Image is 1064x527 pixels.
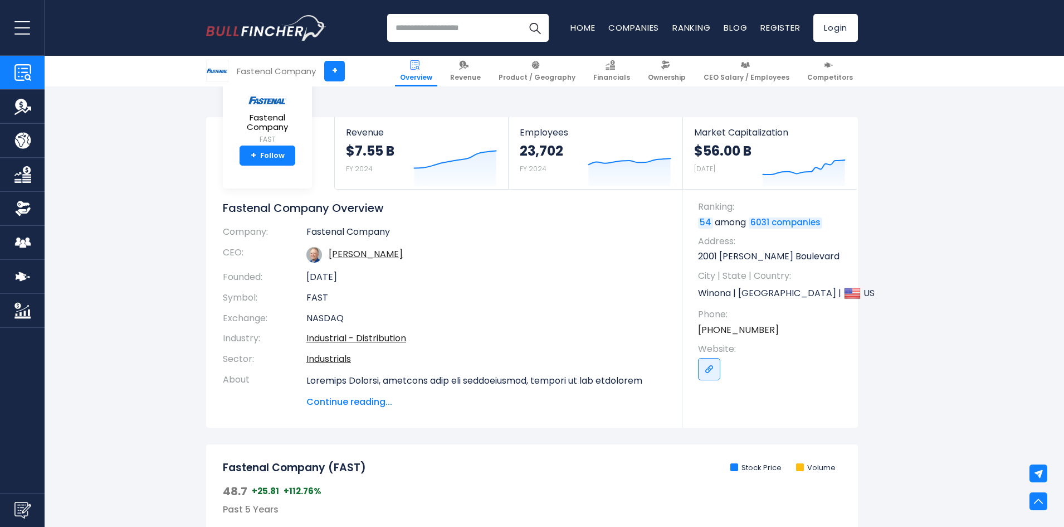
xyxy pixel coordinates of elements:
[346,127,497,138] span: Revenue
[683,117,857,189] a: Market Capitalization $56.00 B [DATE]
[306,226,666,243] td: Fastenal Company
[813,14,858,42] a: Login
[694,142,751,159] strong: $56.00 B
[223,349,306,370] th: Sector:
[306,395,666,409] span: Continue reading...
[223,461,366,475] h2: Fastenal Company (FAST)
[807,73,853,82] span: Competitors
[704,73,789,82] span: CEO Salary / Employees
[223,201,666,215] h1: Fastenal Company Overview
[248,96,287,105] img: FAST logo
[694,127,846,138] span: Market Capitalization
[724,22,747,33] a: Blog
[223,308,306,329] th: Exchange:
[749,217,822,229] a: 6031 companies
[698,285,847,302] p: Winona | [GEOGRAPHIC_DATA] | US
[14,200,31,217] img: Ownership
[648,73,686,82] span: Ownership
[698,358,720,380] a: Go to link
[306,352,351,365] a: Industrials
[509,117,682,189] a: Employees 23,702 FY 2024
[698,216,847,229] p: among
[206,15,326,41] a: Go to homepage
[395,56,437,86] a: Overview
[694,164,715,173] small: [DATE]
[698,308,847,321] span: Phone:
[400,73,432,82] span: Overview
[324,61,345,81] a: +
[593,73,630,82] span: Financials
[206,15,326,41] img: Bullfincher logo
[450,73,481,82] span: Revenue
[698,235,847,248] span: Address:
[699,56,794,86] a: CEO Salary / Employees
[608,22,659,33] a: Companies
[698,343,847,355] span: Website:
[588,56,635,86] a: Financials
[240,146,295,166] a: +Follow
[232,113,303,132] span: Fastenal Company
[520,142,563,159] strong: 23,702
[232,134,303,144] small: FAST
[223,288,306,308] th: Symbol:
[306,332,406,345] a: Industrial - Distribution
[329,248,403,260] a: ceo
[252,486,279,497] span: +25.81
[223,484,247,499] span: 48.7
[730,463,782,473] li: Stock Price
[521,14,549,42] button: Search
[223,226,306,243] th: Company:
[796,463,836,473] li: Volume
[499,73,575,82] span: Product / Geography
[494,56,580,86] a: Product / Geography
[284,486,321,497] span: +112.76%
[223,370,306,409] th: About
[346,164,373,173] small: FY 2024
[698,217,713,229] a: 54
[698,324,779,336] a: [PHONE_NUMBER]
[335,117,508,189] a: Revenue $7.55 B FY 2024
[306,247,322,263] img: daniel-florness.jpg
[231,95,304,146] a: Fastenal Company FAST
[346,142,394,159] strong: $7.55 B
[251,151,256,161] strong: +
[306,267,666,288] td: [DATE]
[223,243,306,267] th: CEO:
[802,56,858,86] a: Competitors
[698,270,847,282] span: City | State | Country:
[306,288,666,308] td: FAST
[223,328,306,349] th: Industry:
[306,308,666,329] td: NASDAQ
[223,267,306,288] th: Founded:
[570,22,595,33] a: Home
[445,56,486,86] a: Revenue
[520,127,671,138] span: Employees
[643,56,691,86] a: Ownership
[520,164,546,173] small: FY 2024
[237,65,316,78] div: Fastenal Company
[223,503,279,516] span: Past 5 Years
[672,22,710,33] a: Ranking
[760,22,800,33] a: Register
[698,201,847,213] span: Ranking:
[698,250,847,263] p: 2001 [PERSON_NAME] Boulevard
[207,60,228,81] img: FAST logo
